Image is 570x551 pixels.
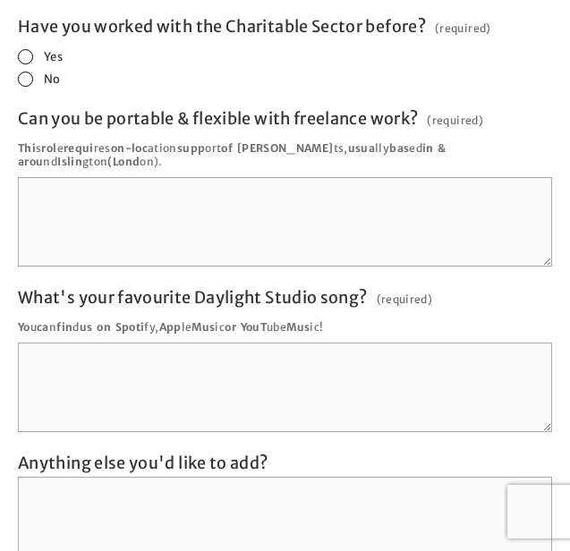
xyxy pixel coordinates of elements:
[97,320,111,334] b: on
[18,108,418,129] span: Can you be portable & flexible with freelance work?
[18,155,43,168] b: arou
[64,141,94,155] b: requi
[111,141,148,155] b: on-loc
[18,141,451,168] span: s e res ation ort ts, lly ed nd gton on).
[18,320,323,334] span: u n d fy, le ic ube ic!
[422,141,434,155] b: in
[44,49,63,64] span: Yes
[237,141,334,155] b: [PERSON_NAME]
[18,141,36,155] b: Thi
[107,155,140,168] b: (Lond
[241,320,267,334] b: YouT
[18,16,426,37] span: Have you worked with the Charitable Sector before?
[225,320,236,334] b: or
[80,320,93,334] b: us
[18,287,367,308] span: What's your favourite Daylight Studio song?
[115,320,145,334] b: Spoti
[286,320,310,334] b: Mus
[18,320,30,334] b: Yo
[389,141,409,155] b: bas
[177,141,205,155] b: supp
[191,320,215,334] b: Mus
[435,16,491,40] span: (required)
[41,141,56,155] b: rol
[57,155,82,168] b: Islin
[221,141,233,155] b: of
[37,320,49,334] b: ca
[377,287,433,311] span: (required)
[438,141,446,155] b: &
[56,320,72,334] b: fin
[159,320,182,334] b: App
[427,108,483,132] span: (required)
[348,141,375,155] b: usua
[44,72,61,87] span: No
[18,453,268,473] span: Anything else you'd like to add?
